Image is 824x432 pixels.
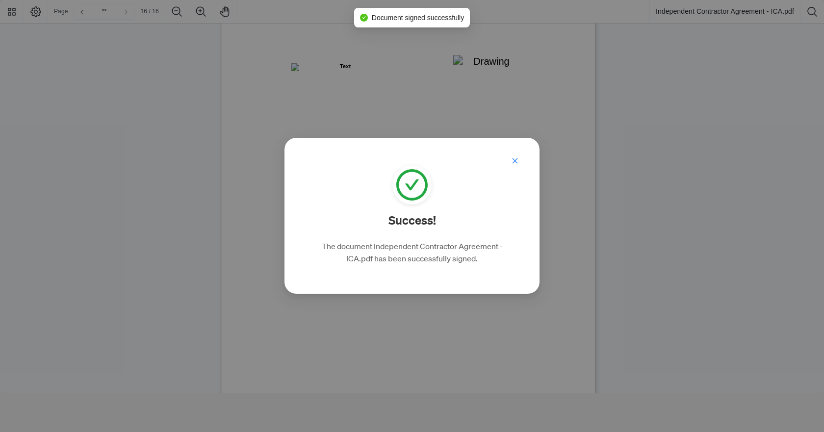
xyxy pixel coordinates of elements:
span: close [512,157,518,164]
span: check-circle [360,14,368,22]
span: check-circle [392,165,432,204]
p: The document Independent Contractor Agreement - ICA.pdf has been successfully signed. [312,240,512,264]
span: Document signed successfully [372,12,464,23]
h2: Success! [388,212,436,228]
